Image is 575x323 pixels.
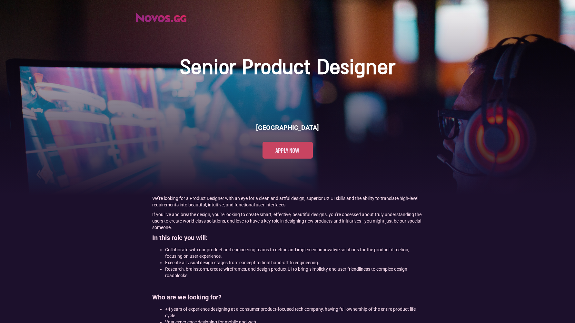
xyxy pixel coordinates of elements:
p: If you live and breathe design, you’re looking to create smart, effective, beautiful designs, you... [152,211,423,231]
h1: Senior Product Designer [180,56,395,81]
li: Collaborate with our product and engineering teams to define and implement innovative solutions f... [165,246,423,259]
li: Execute all visual design stages from concept to final hand-off to engineering. [165,259,423,266]
strong: Who are we looking for? [152,293,222,301]
li: Research, brainstorm, create wireframes, and design product UI to bring simplicity and user frien... [165,266,423,279]
a: Apply now [263,142,313,159]
li: +4 years of experience designing at a consumer product-focused tech company, having full ownershi... [165,306,423,319]
strong: In this role you will: [152,234,208,242]
h6: [GEOGRAPHIC_DATA] [256,123,319,132]
p: We’re looking for a Product Designer with an eye for a clean and artful design, superior UX UI sk... [152,195,423,208]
